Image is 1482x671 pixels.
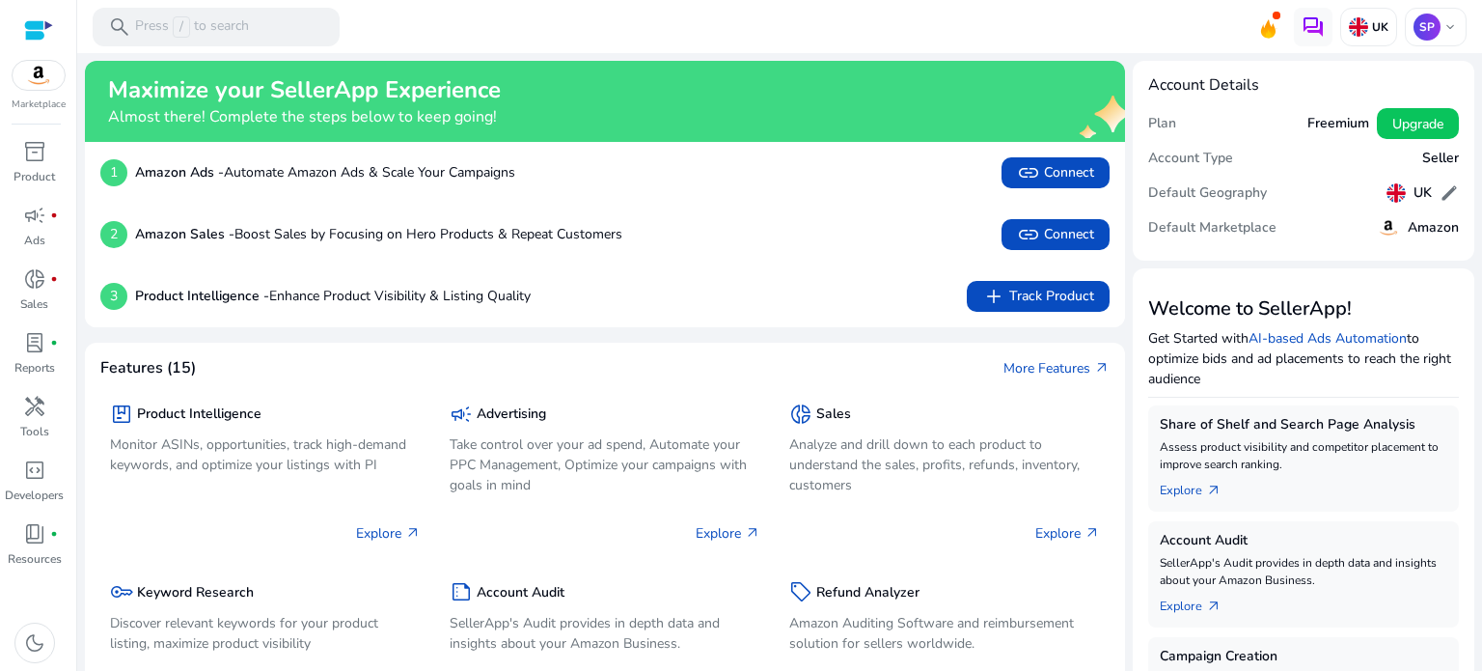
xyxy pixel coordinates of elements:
button: Upgrade [1377,108,1459,139]
h5: Freemium [1307,116,1369,132]
span: arrow_outward [745,525,760,541]
span: add [982,285,1005,308]
a: Explorearrow_outward [1160,589,1237,616]
h5: UK [1413,185,1432,202]
h5: Product Intelligence [137,406,261,423]
span: arrow_outward [405,525,421,541]
h5: Share of Shelf and Search Page Analysis [1160,417,1447,433]
p: Explore [696,523,760,544]
p: Sales [20,295,48,313]
h5: Account Audit [477,585,564,601]
span: / [173,16,190,38]
span: inventory_2 [23,140,46,163]
span: arrow_outward [1094,360,1110,376]
img: amazon.svg [13,61,65,90]
p: UK [1368,19,1388,35]
p: 1 [100,159,127,186]
span: donut_small [789,403,812,426]
span: fiber_manual_record [50,211,58,219]
span: code_blocks [23,459,46,482]
button: linkConnect [1002,219,1110,250]
p: Assess product visibility and competitor placement to improve search ranking. [1160,438,1447,473]
span: Connect [1017,161,1094,184]
h5: Account Type [1148,151,1233,167]
h4: Features (15) [100,359,196,377]
span: fiber_manual_record [50,339,58,347]
span: arrow_outward [1206,599,1221,614]
span: campaign [450,403,473,426]
p: Product [14,168,55,185]
span: search [108,15,131,39]
img: uk.svg [1349,17,1368,37]
span: keyboard_arrow_down [1442,19,1458,35]
p: Enhance Product Visibility & Listing Quality [135,286,531,306]
p: Marketplace [12,98,66,112]
h5: Campaign Creation [1160,649,1447,665]
p: Amazon Auditing Software and reimbursement solution for sellers worldwide. [789,613,1100,654]
p: Tools [20,423,49,440]
p: SellerApp's Audit provides in depth data and insights about your Amazon Business. [450,613,760,654]
h5: Account Audit [1160,533,1447,549]
p: Explore [1035,523,1100,544]
h2: Maximize your SellerApp Experience [108,76,501,104]
p: Take control over your ad spend, Automate your PPC Management, Optimize your campaigns with goals... [450,434,760,495]
span: key [110,580,133,603]
h5: Refund Analyzer [816,585,919,601]
h5: Advertising [477,406,546,423]
p: Automate Amazon Ads & Scale Your Campaigns [135,162,515,182]
a: Explorearrow_outward [1160,473,1237,500]
span: lab_profile [23,331,46,354]
p: Press to search [135,16,249,38]
p: Get Started with to optimize bids and ad placements to reach the right audience [1148,328,1459,389]
span: handyman [23,395,46,418]
p: Monitor ASINs, opportunities, track high-demand keywords, and optimize your listings with PI [110,434,421,475]
span: fiber_manual_record [50,530,58,538]
span: campaign [23,204,46,227]
h4: Account Details [1148,76,1259,95]
button: addTrack Product [967,281,1110,312]
b: Amazon Sales - [135,225,234,243]
h5: Amazon [1408,220,1459,237]
a: More Featuresarrow_outward [1003,358,1110,378]
span: link [1017,223,1040,246]
span: arrow_outward [1206,483,1221,498]
span: sell [789,580,812,603]
span: package [110,403,133,426]
p: 2 [100,221,127,248]
button: linkConnect [1002,157,1110,188]
h5: Sales [816,406,851,423]
h5: Seller [1422,151,1459,167]
p: Ads [24,232,45,249]
h4: Almost there! Complete the steps below to keep going! [108,108,501,126]
a: AI-based Ads Automation [1249,329,1407,348]
b: Product Intelligence - [135,287,269,305]
span: arrow_outward [1084,525,1100,541]
p: Developers [5,487,64,504]
span: Connect [1017,223,1094,246]
p: Analyze and drill down to each product to understand the sales, profits, refunds, inventory, cust... [789,434,1100,495]
span: fiber_manual_record [50,275,58,283]
p: Explore [356,523,421,544]
h5: Plan [1148,116,1176,132]
span: summarize [450,580,473,603]
span: dark_mode [23,631,46,655]
h5: Default Marketplace [1148,220,1276,237]
h5: Default Geography [1148,185,1267,202]
p: Resources [8,550,62,568]
p: Discover relevant keywords for your product listing, maximize product visibility [110,613,421,654]
p: Boost Sales by Focusing on Hero Products & Repeat Customers [135,224,622,244]
p: Reports [14,359,55,377]
img: amazon.svg [1377,216,1400,239]
h3: Welcome to SellerApp! [1148,297,1459,321]
span: book_4 [23,522,46,545]
span: Track Product [982,285,1094,308]
span: link [1017,161,1040,184]
p: 3 [100,283,127,310]
span: Upgrade [1392,114,1443,134]
p: SP [1413,14,1441,41]
h5: Keyword Research [137,585,254,601]
span: donut_small [23,267,46,291]
span: edit [1440,183,1459,203]
b: Amazon Ads - [135,163,224,182]
img: uk.svg [1386,183,1406,203]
